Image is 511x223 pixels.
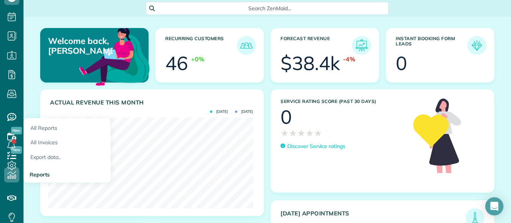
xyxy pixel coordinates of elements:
[50,99,256,106] h3: Actual Revenue this month
[165,54,188,73] div: 46
[239,38,254,53] img: icon_recurring_customers-cf858462ba22bcd05b5a5880d41d6543d210077de5bb9ebc9590e49fd87d84ed.png
[48,36,113,56] p: Welcome back, [PERSON_NAME]!
[343,55,355,64] div: -4%
[210,110,228,114] span: [DATE]
[24,118,111,136] a: All Reports
[191,55,204,64] div: +0%
[281,108,292,126] div: 0
[281,54,340,73] div: $38.4k
[281,126,289,140] span: ★
[11,127,22,134] span: New
[281,36,352,55] h3: Forecast Revenue
[469,38,484,53] img: icon_form_leads-04211a6a04a5b2264e4ee56bc0799ec3eb69b7e499cbb523a139df1d13a81ae0.png
[306,126,314,140] span: ★
[78,19,151,93] img: dashboard_welcome-42a62b7d889689a78055ac9021e634bf52bae3f8056760290aed330b23ab8690.png
[24,167,111,183] a: Reports
[30,171,50,178] span: Reports
[165,36,237,55] h3: Recurring Customers
[396,36,467,55] h3: Instant Booking Form Leads
[235,110,253,114] span: [DATE]
[297,126,306,140] span: ★
[289,126,297,140] span: ★
[281,142,345,150] a: Discover Service ratings
[24,150,111,167] a: Export data..
[24,135,111,150] a: All Invoices
[314,126,322,140] span: ★
[287,142,345,150] p: Discover Service ratings
[354,38,369,53] img: icon_forecast_revenue-8c13a41c7ed35a8dcfafea3cbb826a0462acb37728057bba2d056411b612bbbe.png
[396,54,407,73] div: 0
[281,99,406,104] h3: Service Rating score (past 30 days)
[485,197,503,215] div: Open Intercom Messenger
